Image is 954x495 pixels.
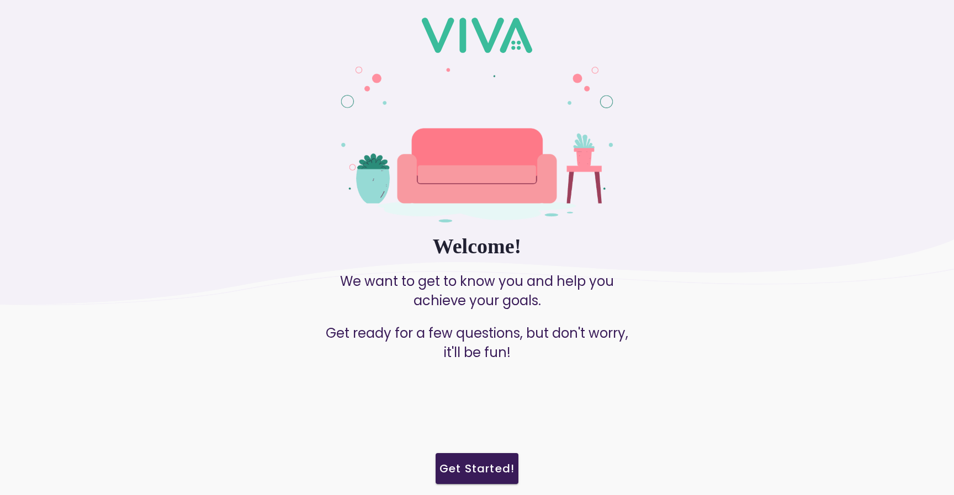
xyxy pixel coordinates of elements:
p: We want to get to know you and help you achieve your goals. [311,272,643,310]
ion-button: Get Started! [436,453,518,484]
ion-text: Welcome! [433,235,521,258]
p: Get ready for a few questions, but don't worry, it'll be fun! [311,323,643,362]
img: Sign In Background [339,57,615,234]
a: Get Started! [436,451,518,486]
